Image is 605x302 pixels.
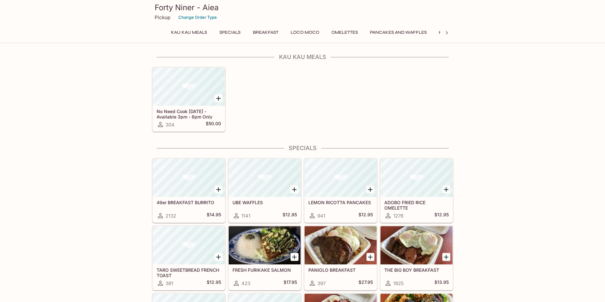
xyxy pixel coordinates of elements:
[207,279,221,287] h5: $12.95
[215,94,223,102] button: Add No Need Cook Today - Available 3pm - 6pm Only
[157,267,221,278] h5: TARO SWEETBREAD FRENCH TOAST
[442,253,450,261] button: Add THE BIG BOY BREAKFAST
[216,28,244,37] button: Specials
[380,158,453,223] a: ADOBO FRIED RICE OMELETTE1276$12.95
[157,109,221,119] h5: No Need Cook [DATE] - Available 3pm - 6pm Only
[304,226,377,290] a: PANIOLO BREAKFAST397$27.95
[241,213,250,219] span: 1141
[291,253,299,261] button: Add FRESH FURIKAKE SALMON
[305,159,377,197] div: LEMON RICOTTA PANCAKES
[308,200,373,205] h5: LEMON RICOTTA PANCAKES
[305,226,377,264] div: PANIOLO BREAKFAST
[380,159,453,197] div: ADOBO FRIED RICE OMELETTE
[358,212,373,219] h5: $12.95
[206,121,221,128] h5: $50.00
[434,212,449,219] h5: $12.95
[393,213,403,219] span: 1276
[167,28,210,37] button: Kau Kau Meals
[155,3,451,12] h3: Forty Niner - Aiea
[229,159,301,197] div: UBE WAFFLES
[152,158,225,223] a: 49er BREAKFAST BURRITO2132$14.95
[166,213,176,219] span: 2132
[366,253,374,261] button: Add PANIOLO BREAKFAST
[232,200,297,205] h5: UBE WAFFLES
[287,28,323,37] button: Loco Moco
[384,200,449,210] h5: ADOBO FRIED RICE OMELETTE
[284,279,297,287] h5: $17.95
[358,279,373,287] h5: $27.95
[215,185,223,193] button: Add 49er BREAKFAST BURRITO
[304,158,377,223] a: LEMON RICOTTA PANCAKES941$12.95
[283,212,297,219] h5: $12.95
[207,212,221,219] h5: $14.95
[366,28,430,37] button: Pancakes and Waffles
[291,185,299,193] button: Add UBE WAFFLES
[229,226,301,264] div: FRESH FURIKAKE SALMON
[317,213,325,219] span: 941
[166,280,173,286] span: 381
[228,158,301,223] a: UBE WAFFLES1141$12.95
[153,159,225,197] div: 49er BREAKFAST BURRITO
[157,200,221,205] h5: 49er BREAKFAST BURRITO
[152,226,225,290] a: TARO SWEETBREAD FRENCH TOAST381$12.95
[435,28,514,37] button: Hawaiian Style French Toast
[308,267,373,273] h5: PANIOLO BREAKFAST
[153,226,225,264] div: TARO SWEETBREAD FRENCH TOAST
[228,226,301,290] a: FRESH FURIKAKE SALMON423$17.95
[328,28,361,37] button: Omelettes
[152,67,225,132] a: No Need Cook [DATE] - Available 3pm - 6pm Only304$50.00
[380,226,453,290] a: THE BIG BOY BREAKFAST1825$13.95
[155,14,170,20] p: Pickup
[434,279,449,287] h5: $13.95
[393,280,404,286] span: 1825
[380,226,453,264] div: THE BIG BOY BREAKFAST
[249,28,282,37] button: Breakfast
[175,12,220,22] button: Change Order Type
[241,280,250,286] span: 423
[153,68,225,106] div: No Need Cook Today - Available 3pm - 6pm Only
[366,185,374,193] button: Add LEMON RICOTTA PANCAKES
[442,185,450,193] button: Add ADOBO FRIED RICE OMELETTE
[317,280,326,286] span: 397
[384,267,449,273] h5: THE BIG BOY BREAKFAST
[215,253,223,261] button: Add TARO SWEETBREAD FRENCH TOAST
[152,145,453,152] h4: Specials
[232,267,297,273] h5: FRESH FURIKAKE SALMON
[152,54,453,61] h4: Kau Kau Meals
[166,122,174,128] span: 304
